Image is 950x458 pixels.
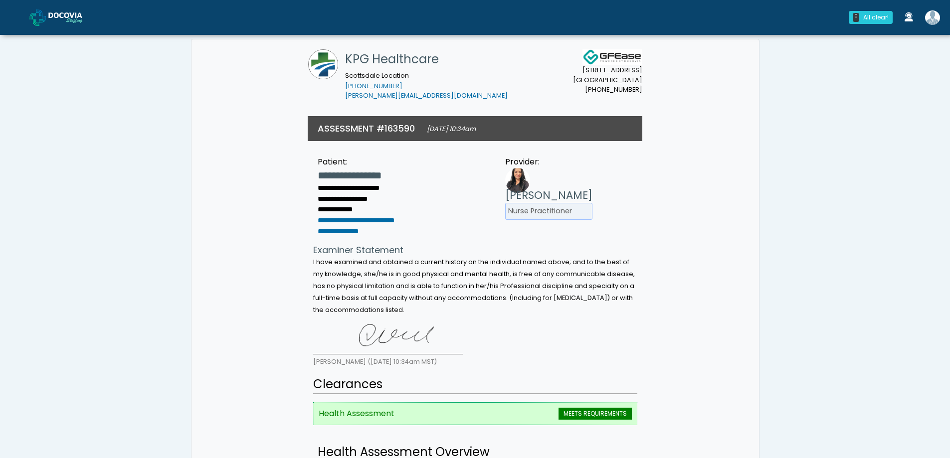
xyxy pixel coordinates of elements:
[853,13,859,22] div: 0
[505,203,592,220] li: Nurse Practitioner
[863,13,889,22] div: All clear!
[843,7,899,28] a: 0 All clear!
[505,156,592,168] div: Provider:
[313,245,637,256] h4: Examiner Statement
[559,408,632,420] span: MEETS REQUIREMENTS
[313,402,637,425] li: Health Assessment
[318,156,394,168] div: Patient:
[345,71,508,100] small: Scottsdale Location
[313,258,635,314] small: I have examined and obtained a current history on the individual named above; and to the best of ...
[345,91,508,100] a: [PERSON_NAME][EMAIL_ADDRESS][DOMAIN_NAME]
[48,12,98,22] img: Docovia
[505,168,530,193] img: Provider image
[582,49,642,65] img: Docovia Staffing Logo
[573,65,642,94] small: [STREET_ADDRESS] [GEOGRAPHIC_DATA] [PHONE_NUMBER]
[308,49,338,79] img: KPG Healthcare
[318,122,415,135] h3: ASSESSMENT #163590
[29,9,46,26] img: Docovia
[925,10,940,25] img: Erin Wiseman
[345,49,508,69] h1: KPG Healthcare
[427,125,476,133] small: [DATE] 10:34am
[505,188,592,203] h3: [PERSON_NAME]
[313,319,463,354] img: 86tKaoAAAABklEQVQDAL+YlCu54mq0AAAAAElFTkSuQmCC
[313,357,437,366] small: [PERSON_NAME] ([DATE] 10:34am MST)
[29,1,98,33] a: Docovia
[313,375,637,394] h2: Clearances
[345,82,402,90] a: [PHONE_NUMBER]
